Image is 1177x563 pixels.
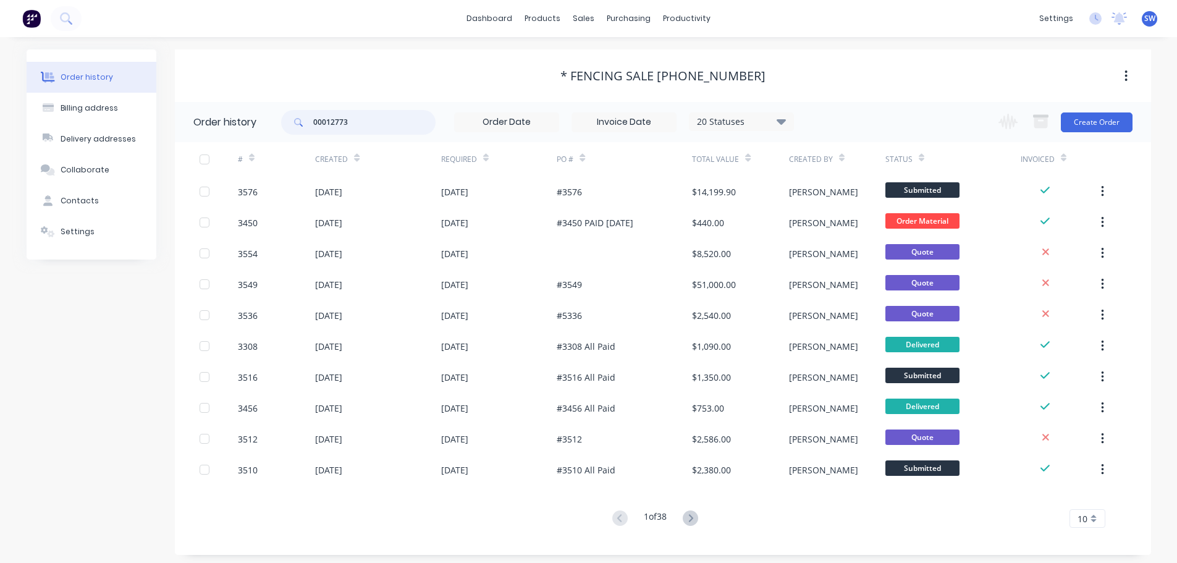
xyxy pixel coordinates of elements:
[657,9,717,28] div: productivity
[557,402,615,415] div: #3456 All Paid
[238,340,258,353] div: 3308
[789,142,885,176] div: Created By
[557,371,615,384] div: #3516 All Paid
[238,247,258,260] div: 3554
[557,278,582,291] div: #3549
[557,216,633,229] div: #3450 PAID [DATE]
[238,371,258,384] div: 3516
[885,275,960,290] span: Quote
[885,244,960,260] span: Quote
[441,185,468,198] div: [DATE]
[460,9,518,28] a: dashboard
[692,402,724,415] div: $753.00
[885,368,960,383] span: Submitted
[789,340,858,353] div: [PERSON_NAME]
[885,460,960,476] span: Submitted
[315,402,342,415] div: [DATE]
[885,142,1021,176] div: Status
[789,216,858,229] div: [PERSON_NAME]
[315,309,342,322] div: [DATE]
[238,433,258,446] div: 3512
[315,371,342,384] div: [DATE]
[238,185,258,198] div: 3576
[692,371,731,384] div: $1,350.00
[238,278,258,291] div: 3549
[690,115,793,129] div: 20 Statuses
[789,309,858,322] div: [PERSON_NAME]
[557,464,615,476] div: #3510 All Paid
[315,216,342,229] div: [DATE]
[441,216,468,229] div: [DATE]
[315,340,342,353] div: [DATE]
[315,278,342,291] div: [DATE]
[313,110,436,135] input: Search...
[601,9,657,28] div: purchasing
[315,464,342,476] div: [DATE]
[455,113,559,132] input: Order Date
[644,510,667,528] div: 1 of 38
[441,278,468,291] div: [DATE]
[61,133,136,145] div: Delivery addresses
[885,337,960,352] span: Delivered
[441,142,557,176] div: Required
[692,464,731,476] div: $2,380.00
[315,142,441,176] div: Created
[692,340,731,353] div: $1,090.00
[692,247,731,260] div: $8,520.00
[567,9,601,28] div: sales
[557,185,582,198] div: #3576
[238,154,243,165] div: #
[1021,142,1098,176] div: Invoiced
[692,154,739,165] div: Total Value
[238,464,258,476] div: 3510
[789,371,858,384] div: [PERSON_NAME]
[885,213,960,229] span: Order Material
[315,247,342,260] div: [DATE]
[61,226,95,237] div: Settings
[61,72,113,83] div: Order history
[238,402,258,415] div: 3456
[885,399,960,414] span: Delivered
[315,185,342,198] div: [DATE]
[692,433,731,446] div: $2,586.00
[22,9,41,28] img: Factory
[885,182,960,198] span: Submitted
[441,402,468,415] div: [DATE]
[441,371,468,384] div: [DATE]
[441,247,468,260] div: [DATE]
[238,309,258,322] div: 3536
[692,185,736,198] div: $14,199.90
[1021,154,1055,165] div: Invoiced
[518,9,567,28] div: products
[692,278,736,291] div: $51,000.00
[885,306,960,321] span: Quote
[885,154,913,165] div: Status
[193,115,256,130] div: Order history
[1033,9,1079,28] div: settings
[789,278,858,291] div: [PERSON_NAME]
[789,185,858,198] div: [PERSON_NAME]
[557,154,573,165] div: PO #
[789,154,833,165] div: Created By
[27,185,156,216] button: Contacts
[441,433,468,446] div: [DATE]
[885,430,960,445] span: Quote
[238,142,315,176] div: #
[1078,512,1087,525] span: 10
[441,309,468,322] div: [DATE]
[27,155,156,185] button: Collaborate
[1061,112,1133,132] button: Create Order
[560,69,766,83] div: * Fencing Sale [PHONE_NUMBER]
[238,216,258,229] div: 3450
[61,103,118,114] div: Billing address
[692,142,788,176] div: Total Value
[441,464,468,476] div: [DATE]
[61,195,99,206] div: Contacts
[27,216,156,247] button: Settings
[557,433,582,446] div: #3512
[27,124,156,155] button: Delivery addresses
[789,433,858,446] div: [PERSON_NAME]
[441,340,468,353] div: [DATE]
[789,402,858,415] div: [PERSON_NAME]
[789,247,858,260] div: [PERSON_NAME]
